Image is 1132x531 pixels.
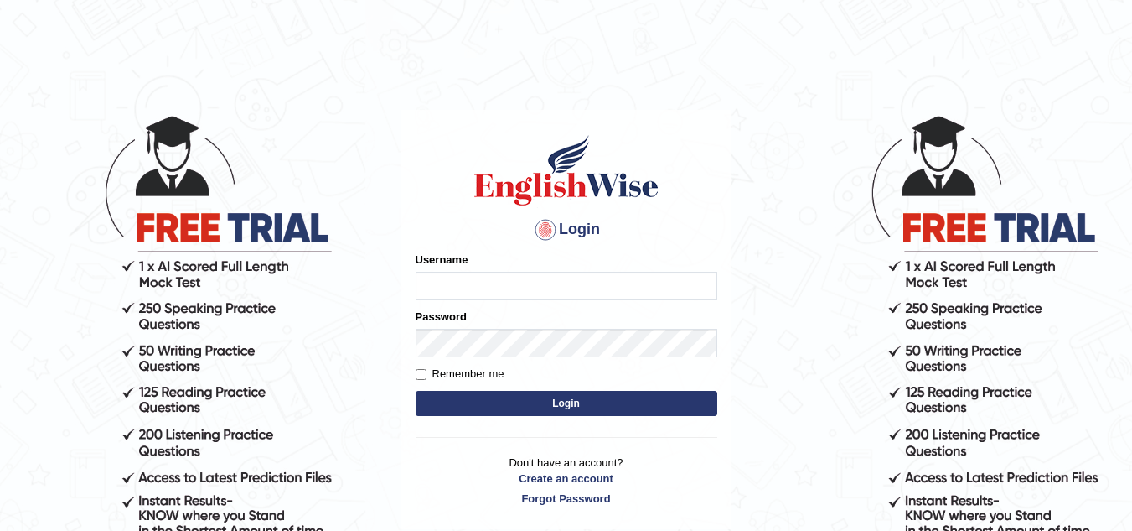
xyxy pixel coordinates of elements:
[416,471,717,487] a: Create an account
[416,366,504,383] label: Remember me
[416,455,717,507] p: Don't have an account?
[416,216,717,243] h4: Login
[416,491,717,507] a: Forgot Password
[471,133,662,208] img: Logo of English Wise sign in for intelligent practice with AI
[416,391,717,416] button: Login
[416,252,468,268] label: Username
[416,369,426,380] input: Remember me
[416,309,467,325] label: Password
